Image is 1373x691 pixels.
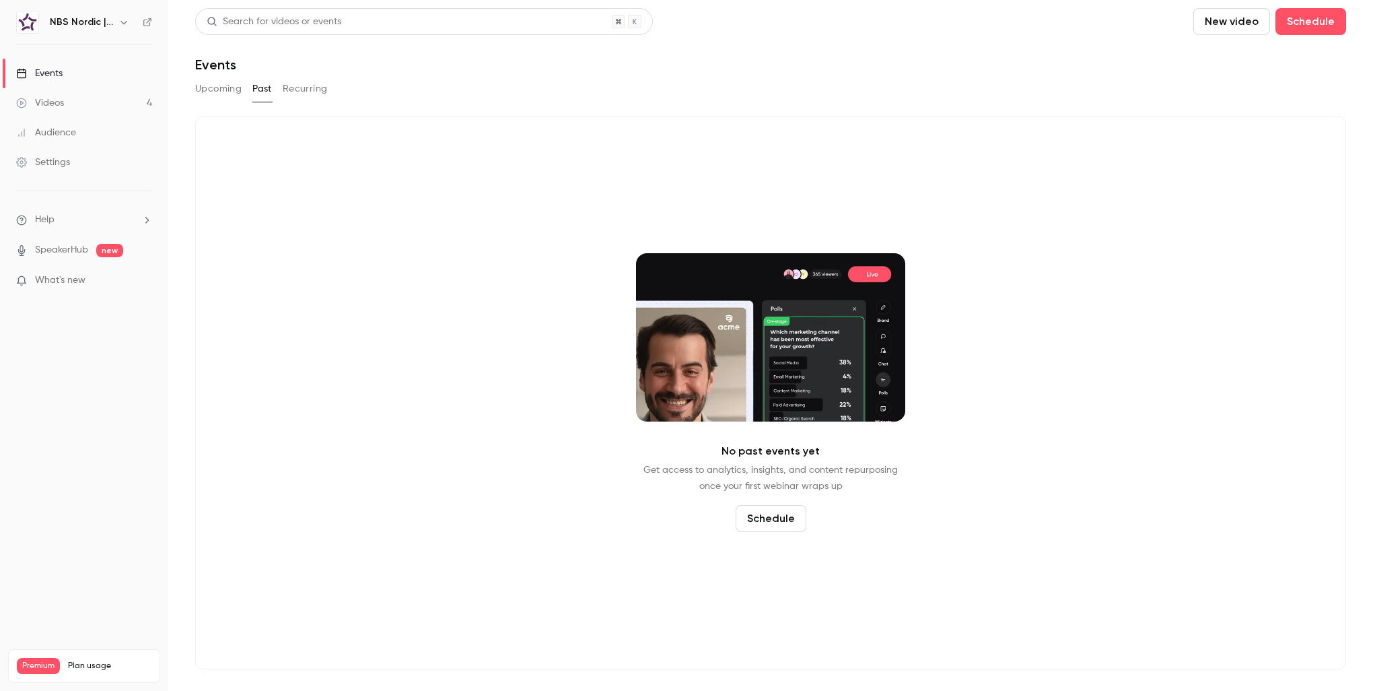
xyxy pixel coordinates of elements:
button: Upcoming [195,78,242,100]
span: Plan usage [68,661,151,671]
span: Help [35,213,55,227]
iframe: Noticeable Trigger [136,275,152,287]
button: New video [1193,8,1270,35]
span: new [96,244,123,257]
button: Schedule [736,505,806,532]
div: Settings [16,156,70,169]
div: Search for videos or events [207,15,341,29]
p: Get access to analytics, insights, and content repurposing once your first webinar wraps up [643,462,898,494]
button: Past [252,78,272,100]
img: NBS Nordic | Powered by Hubexo [17,11,38,33]
h6: NBS Nordic | Powered by Hubexo [50,15,113,29]
h1: Events [195,57,236,73]
p: No past events yet [721,443,820,459]
button: Schedule [1275,8,1346,35]
span: What's new [35,273,85,288]
div: Videos [16,96,64,110]
li: help-dropdown-opener [16,213,152,227]
div: Events [16,67,63,80]
button: Recurring [283,78,328,100]
span: Premium [17,658,60,674]
div: Audience [16,126,76,139]
a: SpeakerHub [35,243,88,257]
